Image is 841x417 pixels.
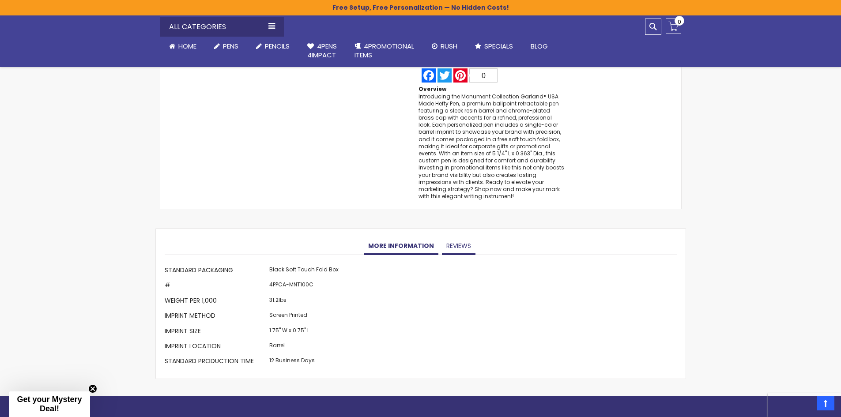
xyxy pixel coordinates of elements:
[678,18,681,26] span: 0
[267,340,341,355] td: Barrel
[522,37,557,56] a: Blog
[88,384,97,393] button: Close teaser
[165,355,267,370] th: Standard Production Time
[298,37,346,65] a: 4Pens4impact
[267,264,341,279] td: Black Soft Touch Fold Box
[165,340,267,355] th: Imprint Location
[453,68,498,83] a: Pinterest0
[768,393,841,417] iframe: Google Customer Reviews
[441,41,457,51] span: Rush
[307,41,337,60] span: 4Pens 4impact
[531,41,548,51] span: Blog
[666,19,681,34] a: 0
[178,41,196,51] span: Home
[9,391,90,417] div: Get your Mystery Deal!Close teaser
[160,17,284,37] div: All Categories
[165,264,267,279] th: Standard Packaging
[165,309,267,324] th: Imprint Method
[364,237,438,255] a: More Information
[267,324,341,339] td: 1.75" W x 0.75" L
[421,68,437,83] a: Facebook
[160,37,205,56] a: Home
[205,37,247,56] a: Pens
[267,279,341,294] td: 4PPCA-MNT100C
[17,395,82,413] span: Get your Mystery Deal!
[165,324,267,339] th: Imprint Size
[355,41,414,60] span: 4PROMOTIONAL ITEMS
[346,37,423,65] a: 4PROMOTIONALITEMS
[419,93,565,200] div: Introducing the Monument Collection Garland® USA Made Hefty Pen, a premium ballpoint retractable ...
[484,41,513,51] span: Specials
[247,37,298,56] a: Pencils
[267,294,341,309] td: 31.2lbs
[265,41,290,51] span: Pencils
[165,279,267,294] th: #
[437,68,453,83] a: Twitter
[482,72,486,79] span: 0
[466,37,522,56] a: Specials
[267,355,341,370] td: 12 Business Days
[223,41,238,51] span: Pens
[267,309,341,324] td: Screen Printed
[423,37,466,56] a: Rush
[165,294,267,309] th: Weight per 1,000
[442,237,475,255] a: Reviews
[419,85,446,93] strong: Overview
